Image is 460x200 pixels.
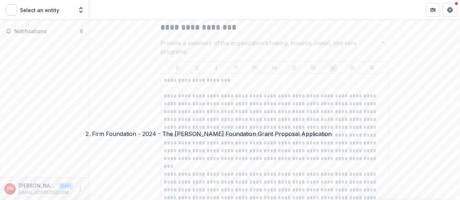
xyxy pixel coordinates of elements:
[14,28,80,35] span: Notifications
[58,183,73,189] p: User
[443,3,457,17] button: Get Help
[20,6,59,14] p: Select an entity
[19,182,56,189] p: [PERSON_NAME]
[6,4,17,16] img: Select an entity
[3,26,86,37] button: Notifications6
[92,130,332,138] div: Firm Foundation - 2024 - The [PERSON_NAME] Foundation Grant Proposal Application
[348,63,357,72] button: Align Center
[426,3,440,17] button: Partners
[76,185,85,193] button: More
[368,63,376,72] button: Align Right
[329,63,337,72] button: Align Left
[76,3,86,17] button: Open entity switcher
[19,189,73,196] p: [EMAIL_ADDRESS][DOMAIN_NAME]
[6,186,14,191] div: Tarcisio Magurupira
[80,28,83,34] span: 6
